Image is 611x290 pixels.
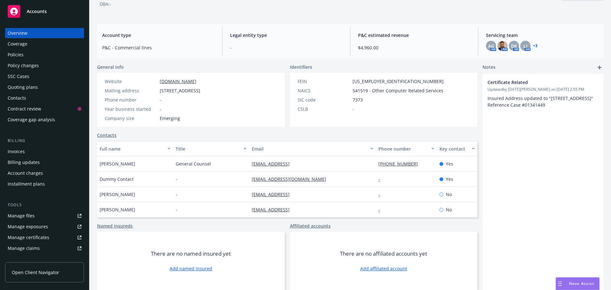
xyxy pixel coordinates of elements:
button: Nova Assist [556,277,600,290]
span: - [160,96,161,103]
div: Manage claims [8,243,40,253]
a: Contacts [97,132,116,138]
a: - [378,176,385,182]
a: Coverage [5,39,84,49]
div: Installment plans [8,179,45,189]
span: - [160,106,161,112]
span: [PERSON_NAME] [100,206,135,213]
a: Manage files [5,211,84,221]
div: Overview [8,28,27,38]
div: SSC Cases [8,71,29,81]
a: [EMAIL_ADDRESS][DOMAIN_NAME] [252,176,331,182]
div: NAICS [298,87,350,94]
a: Affiliated accounts [290,223,331,229]
a: Add affiliated account [360,265,407,272]
span: Open Client Navigator [12,269,59,276]
a: SSC Cases [5,71,84,81]
a: Invoices [5,146,84,157]
a: Installment plans [5,179,84,189]
span: LI [523,43,527,49]
a: Manage certificates [5,232,84,243]
span: Servicing team [486,32,598,39]
span: Dummy Contact [100,176,134,182]
span: Nova Assist [569,281,594,286]
span: 7373 [353,96,363,103]
button: Email [249,141,376,156]
span: $4,960.00 [358,44,470,51]
div: Manage BORs [8,254,38,264]
div: Account charges [8,168,43,178]
a: - [378,191,385,197]
div: Phone number [105,96,157,103]
span: [US_EMPLOYER_IDENTIFICATION_NUMBER] [353,78,444,85]
span: Yes [446,160,453,167]
a: [EMAIL_ADDRESS] [252,207,295,213]
span: - [230,44,342,51]
button: Full name [97,141,173,156]
span: Yes [446,176,453,182]
div: Email [252,145,366,152]
span: - [353,106,354,112]
span: Certificate Related [488,79,582,86]
span: Account type [102,32,214,39]
span: Accounts [27,9,47,14]
a: +3 [533,44,537,48]
div: Invoices [8,146,25,157]
a: [EMAIL_ADDRESS] [252,191,295,197]
a: Accounts [5,3,84,20]
div: Quoting plans [8,82,38,92]
span: [PERSON_NAME] [100,160,135,167]
span: No [446,191,452,198]
span: Identifiers [290,64,312,70]
a: Manage exposures [5,222,84,232]
span: [PERSON_NAME] [100,191,135,198]
div: Full name [100,145,164,152]
div: Policies [8,50,24,60]
a: Manage claims [5,243,84,253]
div: Billing [5,138,84,144]
div: Policy changes [8,60,39,71]
a: - [378,207,385,213]
span: - [176,191,177,198]
div: CSLB [298,106,350,112]
span: - [176,176,177,182]
span: P&C - Commercial lines [102,44,214,51]
span: There are no named insured yet [151,250,231,258]
span: General Counsel [176,160,211,167]
div: Coverage gap analysis [8,115,55,125]
span: Legal entity type [230,32,342,39]
div: Title [176,145,240,152]
div: Certificate RelatedUpdatedby [DATE][PERSON_NAME] on [DATE] 2:55 PMInsured Address updated to "[ST... [482,74,603,113]
button: Title [173,141,249,156]
span: Notes [482,64,495,71]
span: - [176,206,177,213]
a: Named insureds [97,223,133,229]
span: AG [488,43,494,49]
a: Manage BORs [5,254,84,264]
p: Insured Address updated to "[STREET_ADDRESS]" Reference Case #01341449 [488,95,598,108]
div: Drag to move [556,278,564,290]
a: Coverage gap analysis [5,115,84,125]
div: Key contact [439,145,468,152]
a: Quoting plans [5,82,84,92]
div: SIC code [298,96,350,103]
span: Updated by [DATE][PERSON_NAME] on [DATE] 2:55 PM [488,87,598,92]
span: No [446,206,452,213]
a: [EMAIL_ADDRESS] [252,161,295,167]
a: Contract review [5,104,84,114]
div: Manage certificates [8,232,49,243]
button: Phone number [376,141,437,156]
div: Company size [105,115,157,122]
div: Manage files [8,211,35,221]
div: Phone number [378,145,427,152]
a: Overview [5,28,84,38]
a: Account charges [5,168,84,178]
a: [PHONE_NUMBER] [378,161,423,167]
a: Contacts [5,93,84,103]
span: Emerging [160,115,180,122]
a: Policy changes [5,60,84,71]
span: P&C estimated revenue [358,32,470,39]
div: Contacts [8,93,26,103]
span: [STREET_ADDRESS] [160,87,200,94]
